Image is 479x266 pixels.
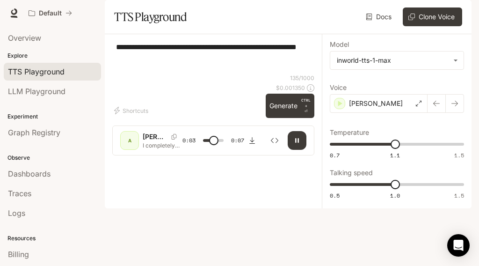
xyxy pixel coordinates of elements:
[364,7,395,26] a: Docs
[114,7,187,26] h1: TTS Playground
[243,131,261,150] button: Download audio
[143,141,182,149] p: I completely understand your frustration with this situation. Let me look into your account detai...
[266,94,314,118] button: GenerateCTRL +⏎
[349,99,403,108] p: [PERSON_NAME]
[290,74,314,82] p: 135 / 1000
[454,192,464,199] span: 1.5
[24,4,76,22] button: All workspaces
[231,136,244,145] span: 0:07
[454,151,464,159] span: 1.5
[265,131,284,150] button: Inspect
[330,192,340,199] span: 0.5
[143,132,167,141] p: [PERSON_NAME]
[39,9,62,17] p: Default
[330,52,464,69] div: inworld-tts-1-max
[182,136,196,145] span: 0:03
[301,97,311,114] p: ⏎
[330,84,347,91] p: Voice
[276,84,305,92] p: $ 0.001350
[330,129,369,136] p: Temperature
[330,41,349,48] p: Model
[390,151,400,159] span: 1.1
[390,192,400,199] span: 1.0
[330,151,340,159] span: 0.7
[112,103,152,118] button: Shortcuts
[301,97,311,109] p: CTRL +
[447,234,470,257] div: Open Intercom Messenger
[337,56,449,65] div: inworld-tts-1-max
[122,133,137,148] div: A
[330,170,373,176] p: Talking speed
[167,134,181,140] button: Copy Voice ID
[403,7,462,26] button: Clone Voice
